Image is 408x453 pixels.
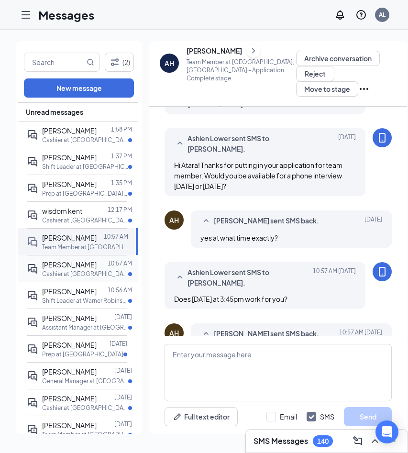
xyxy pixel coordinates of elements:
button: Archive conversation [296,51,380,66]
svg: ActiveDoubleChat [27,210,38,221]
div: AL [379,11,386,19]
p: Prep at [GEOGRAPHIC_DATA] [42,350,123,358]
svg: ChevronUp [369,435,381,447]
div: Open Intercom Messenger [375,420,398,443]
span: [PERSON_NAME] [42,233,97,242]
span: [PERSON_NAME] [42,341,97,349]
svg: QuestionInfo [355,9,367,21]
span: [PERSON_NAME] [42,314,97,322]
button: Send [344,407,392,426]
h3: SMS Messages [254,436,308,446]
svg: MagnifyingGlass [87,58,94,66]
span: [DATE] [364,215,382,227]
p: [DATE] [114,393,132,401]
p: Team Member at [GEOGRAPHIC_DATA], [GEOGRAPHIC_DATA] [42,431,128,439]
div: 140 [317,437,329,445]
button: Reject [296,66,334,81]
button: ChevronUp [367,433,383,449]
svg: Ellipses [358,83,370,95]
svg: SmallChevronUp [174,138,186,149]
p: Shift Leader at Warner Robins, [GEOGRAPHIC_DATA] [42,297,128,305]
svg: Notifications [334,9,346,21]
div: AH [169,328,179,338]
span: [PERSON_NAME] [42,180,97,188]
svg: ActiveDoubleChat [27,183,38,194]
span: Hi Atara! Thanks for putting in your application for team member. Would you be available for a ph... [174,161,342,190]
p: 1:35 PM [111,179,132,187]
div: AH [165,58,174,68]
span: [PERSON_NAME] [42,421,97,430]
svg: ActiveDoubleChat [27,290,38,301]
svg: SmallChevronUp [200,215,212,227]
span: [PERSON_NAME] [42,394,97,403]
svg: Filter [109,56,121,68]
span: [PERSON_NAME] [42,367,97,376]
p: [DATE] [114,313,132,321]
span: Unread messages [26,107,83,117]
span: Ashlen Lower sent SMS to [PERSON_NAME]. [187,267,313,288]
span: [DATE] 10:57 AM [339,328,382,340]
p: 10:56 AM [108,286,132,294]
div: [PERSON_NAME] [187,46,242,55]
svg: ActiveDoubleChat [27,317,38,328]
button: New message [24,78,134,98]
p: Cashier at [GEOGRAPHIC_DATA] [42,136,128,144]
svg: ActiveDoubleChat [27,129,38,141]
svg: ActiveDoubleChat [27,370,38,382]
p: 12:17 PM [108,206,132,214]
button: Full text editorPen [165,407,238,426]
svg: MobileSms [376,266,388,277]
svg: SmallChevronUp [200,328,212,340]
span: [DATE] 10:57 AM [313,267,356,288]
p: 1:37 PM [111,152,132,160]
span: [DATE] [338,133,356,154]
p: Assistant Manager at [GEOGRAPHIC_DATA] [42,323,128,331]
h1: Messages [38,7,94,23]
svg: DoubleChat [27,236,38,248]
svg: ActiveDoubleChat [27,156,38,167]
button: ComposeMessage [350,433,365,449]
p: 10:57 AM [104,232,128,241]
span: [PERSON_NAME] sent SMS back. [214,328,319,340]
button: Move to stage [296,81,358,97]
p: 10:57 AM [108,259,132,267]
span: Does [DATE] at 3:45pm work for you? [174,295,287,303]
p: [DATE] [114,366,132,375]
div: AH [169,215,179,225]
p: Shift Leader at [GEOGRAPHIC_DATA] [42,163,128,171]
button: ChevronRight [246,44,261,58]
svg: ComposeMessage [352,435,364,447]
span: [PERSON_NAME] [42,260,97,269]
span: [PERSON_NAME] [42,153,97,162]
input: Search [24,53,85,71]
svg: ActiveDoubleChat [27,424,38,435]
p: [DATE] [114,420,132,428]
p: Team Member at [GEOGRAPHIC_DATA], [GEOGRAPHIC_DATA] - Application Complete stage [187,58,296,82]
span: yes at what time exactly? [200,233,278,242]
p: General Manager at [GEOGRAPHIC_DATA] [42,377,128,385]
button: Filter (2) [105,53,134,72]
p: Team Member at [GEOGRAPHIC_DATA], [GEOGRAPHIC_DATA] [42,243,128,251]
p: Prep at [GEOGRAPHIC_DATA], [GEOGRAPHIC_DATA] [42,189,128,198]
svg: ActiveDoubleChat [27,343,38,355]
svg: SmallChevronUp [174,272,186,283]
p: Cashier at [GEOGRAPHIC_DATA], [GEOGRAPHIC_DATA] [42,270,128,278]
span: Ashlen Lower sent SMS to [PERSON_NAME]. [187,133,313,154]
span: wisdom kent [42,207,82,215]
svg: ActiveDoubleChat [27,397,38,409]
p: 1:58 PM [111,125,132,133]
span: [PERSON_NAME] sent SMS back. [214,215,319,227]
span: [PERSON_NAME] [42,126,97,135]
p: Cashier at [GEOGRAPHIC_DATA] [42,216,128,224]
svg: MobileSms [376,132,388,144]
svg: ChevronRight [249,45,258,56]
span: [PERSON_NAME] [42,287,97,296]
svg: Pen [173,412,182,421]
p: [DATE] [110,340,127,348]
svg: ActiveDoubleChat [27,263,38,275]
p: Cashier at [GEOGRAPHIC_DATA] [42,404,128,412]
svg: Hamburger [20,9,32,21]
